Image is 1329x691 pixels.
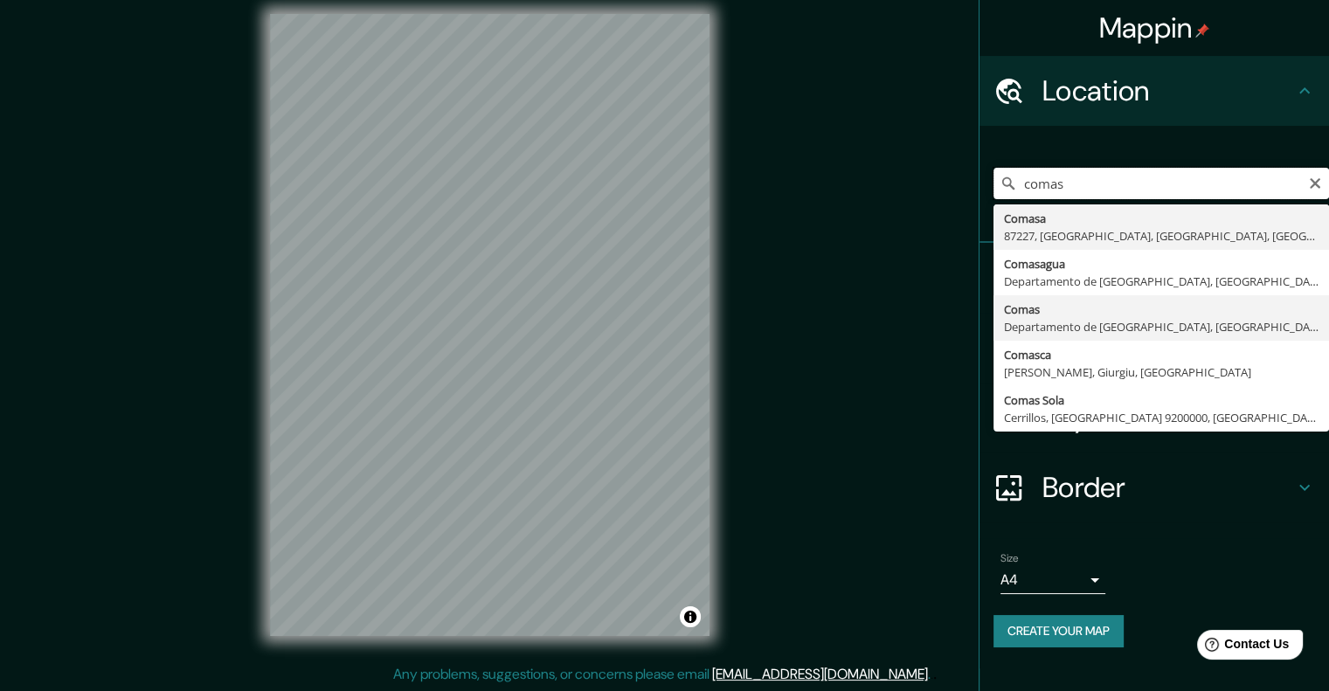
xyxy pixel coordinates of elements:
[979,383,1329,453] div: Layout
[393,664,931,685] p: Any problems, suggestions, or concerns please email .
[1004,346,1319,363] div: Comasca
[1000,566,1105,594] div: A4
[712,665,928,683] a: [EMAIL_ADDRESS][DOMAIN_NAME]
[1042,73,1294,108] h4: Location
[993,615,1124,647] button: Create your map
[1173,623,1310,672] iframe: Help widget launcher
[1004,409,1319,426] div: Cerrillos, [GEOGRAPHIC_DATA] 9200000, [GEOGRAPHIC_DATA]
[270,14,709,636] canvas: Map
[993,168,1329,199] input: Pick your city or area
[979,56,1329,126] div: Location
[1004,301,1319,318] div: Comas
[1308,174,1322,190] button: Clear
[979,453,1329,522] div: Border
[931,664,933,685] div: .
[1042,470,1294,505] h4: Border
[1099,10,1210,45] h4: Mappin
[1000,551,1019,566] label: Size
[1004,273,1319,290] div: Departamento de [GEOGRAPHIC_DATA], [GEOGRAPHIC_DATA]
[1004,255,1319,273] div: Comasagua
[1004,363,1319,381] div: [PERSON_NAME], Giurgiu, [GEOGRAPHIC_DATA]
[1004,318,1319,335] div: Departamento de [GEOGRAPHIC_DATA], [GEOGRAPHIC_DATA]
[680,606,701,627] button: Toggle attribution
[1004,391,1319,409] div: Comas Sola
[979,243,1329,313] div: Pins
[1004,227,1319,245] div: 87227, [GEOGRAPHIC_DATA], [GEOGRAPHIC_DATA], [GEOGRAPHIC_DATA]
[1195,24,1209,38] img: pin-icon.png
[1042,400,1294,435] h4: Layout
[979,313,1329,383] div: Style
[933,664,937,685] div: .
[1004,210,1319,227] div: Comasa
